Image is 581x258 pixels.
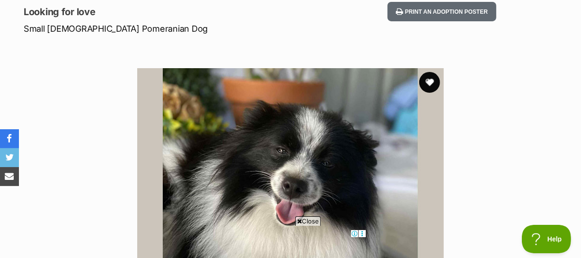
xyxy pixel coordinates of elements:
p: Looking for love [24,5,355,18]
span: Close [295,216,321,226]
iframe: Help Scout Beacon - Open [522,225,572,253]
p: Small [DEMOGRAPHIC_DATA] Pomeranian Dog [24,22,355,35]
iframe: Advertisement [215,230,366,253]
button: favourite [419,72,440,93]
button: Print an adoption poster [387,2,496,21]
